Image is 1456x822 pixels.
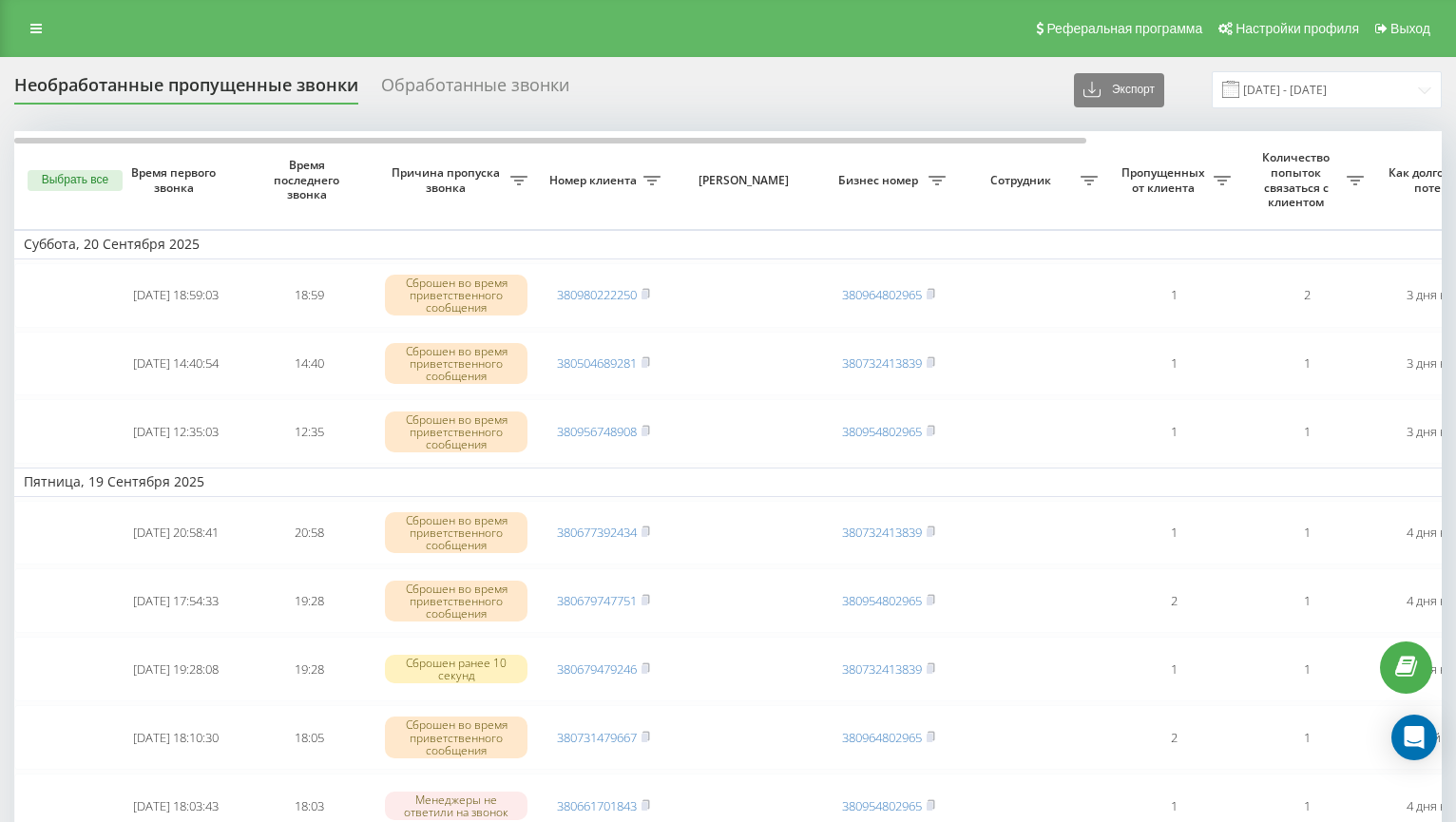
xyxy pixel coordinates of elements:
td: [DATE] 18:10:30 [109,705,242,770]
span: Бизнес номер [832,173,929,188]
span: Время последнего звонка [258,158,360,202]
a: 380679479246 [557,660,637,678]
a: 380964802965 [842,729,922,746]
a: 380956748908 [557,423,637,440]
td: 1 [1107,501,1240,565]
div: Сброшен ранее 10 секунд [385,655,527,683]
span: Номер клиента [546,173,643,188]
td: 19:28 [242,568,375,633]
span: Настройки профиля [1236,21,1359,36]
span: Пропущенных от клиента [1117,165,1214,195]
div: Сброшен во время приветственного сообщения [385,581,527,622]
span: Сотрудник [965,173,1081,188]
a: 380661701843 [557,797,637,814]
span: Количество попыток связаться с клиентом [1250,150,1347,209]
a: 380732413839 [842,354,922,372]
td: 2 [1240,263,1373,328]
span: Время первого звонка [125,165,227,195]
td: 1 [1240,568,1373,633]
td: 12:35 [242,399,375,464]
div: Сброшен во время приветственного сообщения [385,717,527,758]
td: 18:05 [242,705,375,770]
a: 380954802965 [842,592,922,609]
td: 1 [1107,399,1240,464]
td: 18:59 [242,263,375,328]
span: Причина пропуска звонка [385,165,510,195]
div: Сброшен во время приветственного сообщения [385,343,527,385]
td: [DATE] 20:58:41 [109,501,242,565]
td: 1 [1240,501,1373,565]
span: [PERSON_NAME] [686,173,806,188]
div: Необработанные пропущенные звонки [14,75,358,105]
a: 380954802965 [842,797,922,814]
td: 1 [1107,637,1240,701]
div: Сброшен во время приветственного сообщения [385,411,527,453]
span: Выход [1390,21,1430,36]
a: 380679747751 [557,592,637,609]
td: 14:40 [242,332,375,396]
td: 1 [1240,637,1373,701]
a: 380677392434 [557,524,637,541]
div: Менеджеры не ответили на звонок [385,792,527,820]
td: [DATE] 17:54:33 [109,568,242,633]
a: 380732413839 [842,660,922,678]
div: Обработанные звонки [381,75,569,105]
td: 1 [1240,332,1373,396]
td: 1 [1240,705,1373,770]
td: 2 [1107,568,1240,633]
a: 380954802965 [842,423,922,440]
td: [DATE] 14:40:54 [109,332,242,396]
div: Сброшен во время приветственного сообщения [385,275,527,316]
td: 1 [1240,399,1373,464]
td: 1 [1107,332,1240,396]
a: 380731479667 [557,729,637,746]
td: [DATE] 18:59:03 [109,263,242,328]
td: 2 [1107,705,1240,770]
td: [DATE] 19:28:08 [109,637,242,701]
a: 380964802965 [842,286,922,303]
td: 20:58 [242,501,375,565]
td: [DATE] 12:35:03 [109,399,242,464]
div: Сброшен во время приветственного сообщения [385,512,527,554]
button: Выбрать все [28,170,123,191]
button: Экспорт [1074,73,1164,107]
td: 1 [1107,263,1240,328]
a: 380732413839 [842,524,922,541]
a: 380504689281 [557,354,637,372]
div: Open Intercom Messenger [1391,715,1437,760]
td: 19:28 [242,637,375,701]
a: 380980222250 [557,286,637,303]
span: Реферальная программа [1046,21,1202,36]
